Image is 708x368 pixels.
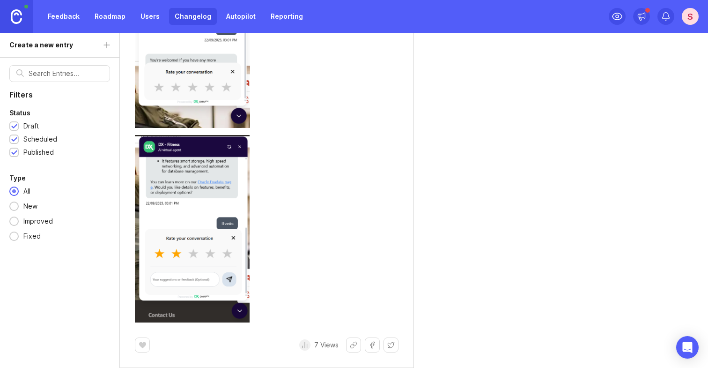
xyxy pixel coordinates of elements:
div: All [19,186,35,196]
div: Open Intercom Messenger [676,336,699,359]
a: Reporting [265,8,309,25]
a: Autopilot [221,8,261,25]
img: Canny Home [11,9,22,24]
div: Type [9,173,26,184]
input: Search Entries... [29,68,103,79]
img: image (2) [135,135,250,323]
a: Feedback [42,8,85,25]
a: Changelog [169,8,217,25]
p: 7 Views [314,340,339,350]
div: Status [9,107,30,119]
div: Create a new entry [9,40,73,50]
button: Share on X [383,338,398,353]
div: New [19,201,42,211]
div: Scheduled [23,134,57,144]
button: Share link [346,338,361,353]
div: Draft [23,121,39,131]
button: S [682,8,699,25]
div: Published [23,147,54,158]
a: Users [135,8,165,25]
a: Roadmap [89,8,131,25]
button: Share on Facebook [365,338,380,353]
div: Improved [19,216,58,226]
div: Fixed [19,231,45,241]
